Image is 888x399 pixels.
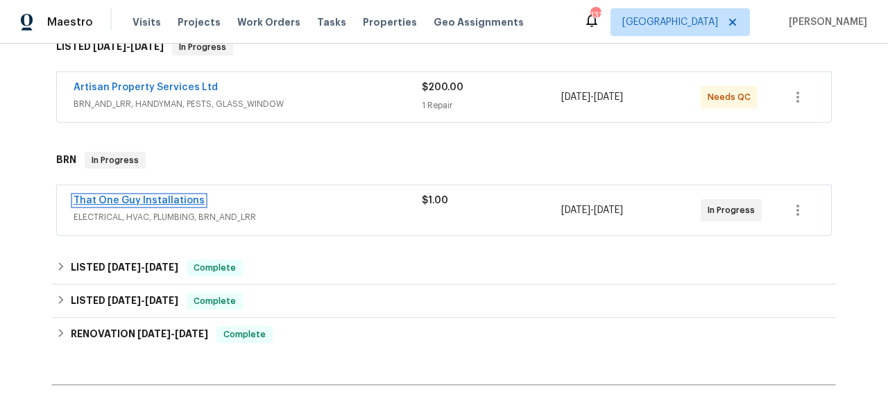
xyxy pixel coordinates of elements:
[52,285,836,318] div: LISTED [DATE]-[DATE]Complete
[237,15,300,29] span: Work Orders
[71,260,178,276] h6: LISTED
[52,318,836,351] div: RENOVATION [DATE]-[DATE]Complete
[52,25,836,69] div: LISTED [DATE]-[DATE]In Progress
[137,329,171,339] span: [DATE]
[108,262,178,272] span: -
[108,296,178,305] span: -
[708,203,760,217] span: In Progress
[188,294,241,308] span: Complete
[422,83,463,92] span: $200.00
[173,40,232,54] span: In Progress
[783,15,867,29] span: [PERSON_NAME]
[434,15,524,29] span: Geo Assignments
[52,251,836,285] div: LISTED [DATE]-[DATE]Complete
[590,8,600,22] div: 131
[71,293,178,309] h6: LISTED
[93,42,164,51] span: -
[594,205,623,215] span: [DATE]
[74,196,205,205] a: That One Guy Installations
[561,90,623,104] span: -
[708,90,756,104] span: Needs QC
[317,17,346,27] span: Tasks
[130,42,164,51] span: [DATE]
[145,262,178,272] span: [DATE]
[175,329,208,339] span: [DATE]
[218,328,271,341] span: Complete
[561,205,590,215] span: [DATE]
[561,203,623,217] span: -
[47,15,93,29] span: Maestro
[594,92,623,102] span: [DATE]
[561,92,590,102] span: [DATE]
[188,261,241,275] span: Complete
[137,329,208,339] span: -
[71,326,208,343] h6: RENOVATION
[108,262,141,272] span: [DATE]
[145,296,178,305] span: [DATE]
[422,196,448,205] span: $1.00
[86,153,144,167] span: In Progress
[93,42,126,51] span: [DATE]
[363,15,417,29] span: Properties
[56,152,76,169] h6: BRN
[133,15,161,29] span: Visits
[74,83,218,92] a: Artisan Property Services Ltd
[178,15,221,29] span: Projects
[74,210,422,224] span: ELECTRICAL, HVAC, PLUMBING, BRN_AND_LRR
[108,296,141,305] span: [DATE]
[422,99,561,112] div: 1 Repair
[52,138,836,182] div: BRN In Progress
[622,15,718,29] span: [GEOGRAPHIC_DATA]
[56,39,164,56] h6: LISTED
[74,97,422,111] span: BRN_AND_LRR, HANDYMAN, PESTS, GLASS_WINDOW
